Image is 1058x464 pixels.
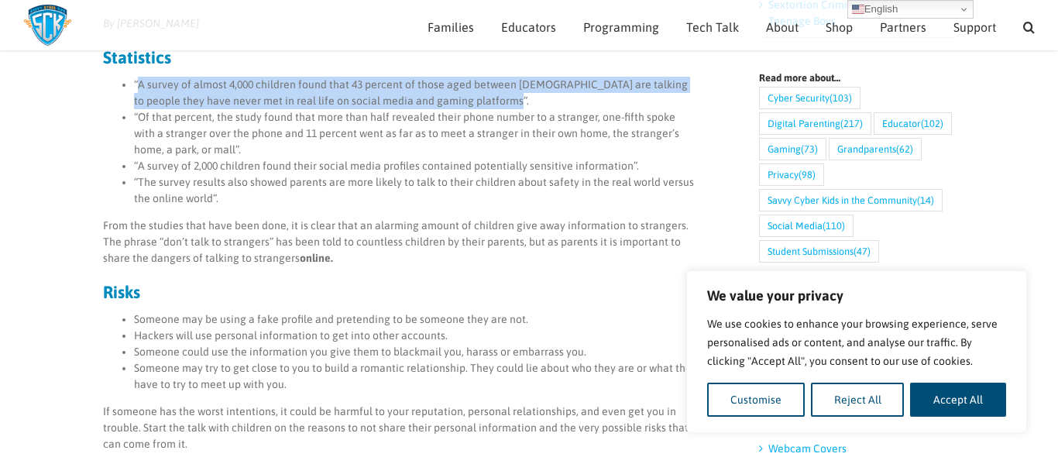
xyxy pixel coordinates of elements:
[801,139,818,160] span: (73)
[811,383,905,417] button: Reject All
[759,189,943,211] a: Savvy Cyber Kids in the Community (14 items)
[501,21,556,33] span: Educators
[854,241,871,262] span: (47)
[759,215,854,237] a: Social Media (110 items)
[874,112,952,135] a: Educator (102 items)
[840,113,863,134] span: (217)
[134,174,697,207] li: “The survey results also showed parents are more likely to talk to their children about safety in...
[428,21,474,33] span: Families
[759,138,826,160] a: Gaming (73 items)
[759,87,860,109] a: Cyber Security (103 items)
[766,21,799,33] span: About
[953,21,996,33] span: Support
[103,218,697,266] p: From the studies that have been done, it is clear that an alarming amount of children give away i...
[23,4,72,46] img: Savvy Cyber Kids Logo
[103,47,171,67] strong: Statistics
[134,344,697,360] li: Someone could use the information you give them to blackmail you, harass or embarrass you.
[134,158,697,174] li: “A survey of 2,000 children found their social media profiles contained potentially sensitive inf...
[134,360,697,393] li: Someone may try to get close to you to build a romantic relationship. They could lie about who th...
[896,139,913,160] span: (62)
[583,21,659,33] span: Programming
[826,21,853,33] span: Shop
[759,163,824,186] a: Privacy (98 items)
[300,252,333,264] strong: online.
[103,282,140,302] strong: Risks
[829,138,922,160] a: Grandparents (62 items)
[134,328,697,344] li: Hackers will use personal information to get into other accounts.
[823,215,845,236] span: (110)
[921,113,943,134] span: (102)
[707,287,1006,305] p: We value your privacy
[759,112,871,135] a: Digital Parenting (217 items)
[768,442,847,455] a: Webcam Covers
[707,314,1006,370] p: We use cookies to enhance your browsing experience, serve personalised ads or content, and analys...
[134,77,697,109] li: “A survey of almost 4,000 children found that 43 percent of those aged between [DEMOGRAPHIC_DATA]...
[880,21,926,33] span: Partners
[852,3,864,15] img: en
[917,190,934,211] span: (14)
[686,21,739,33] span: Tech Talk
[134,311,697,328] li: Someone may be using a fake profile and pretending to be someone they are not.
[759,73,955,83] h4: Read more about…
[910,383,1006,417] button: Accept All
[799,164,816,185] span: (98)
[707,383,805,417] button: Customise
[134,109,697,158] li: “Of that percent, the study found that more than half revealed their phone number to a stranger, ...
[103,404,697,452] p: If someone has the worst intentions, it could be harmful to your reputation, personal relationshi...
[830,88,852,108] span: (103)
[759,240,879,263] a: Student Submissions (47 items)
